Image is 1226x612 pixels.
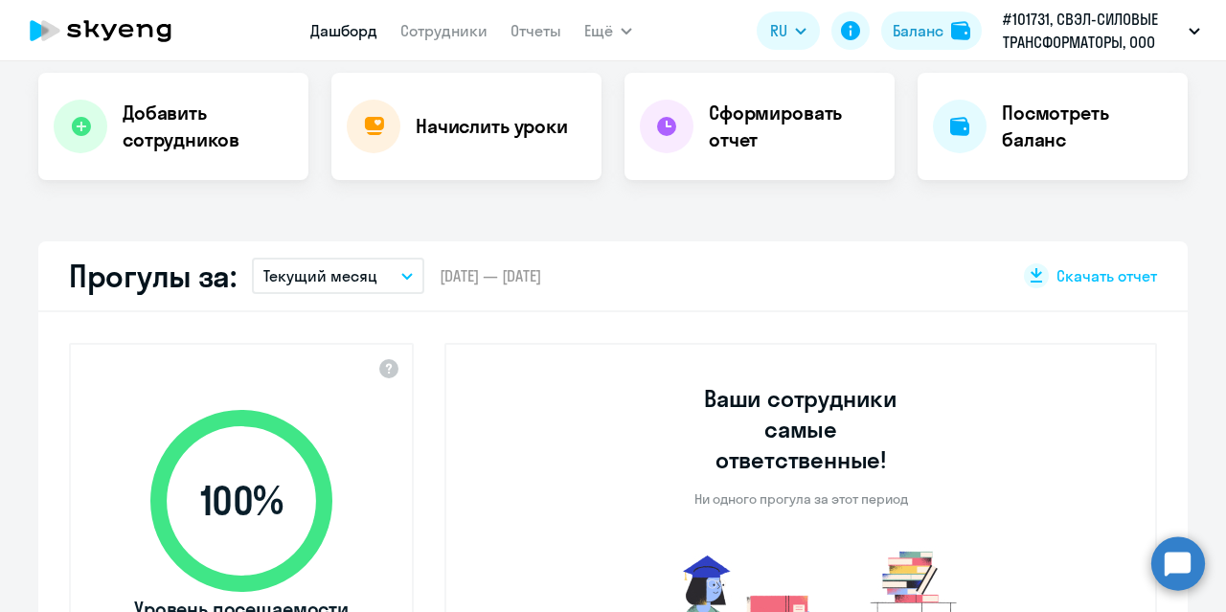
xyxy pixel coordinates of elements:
[993,8,1210,54] button: #101731, СВЭЛ-СИЛОВЫЕ ТРАНСФОРМАТОРЫ, ООО
[1002,100,1172,153] h4: Посмотреть баланс
[440,265,541,286] span: [DATE] — [DATE]
[123,100,293,153] h4: Добавить сотрудников
[1056,265,1157,286] span: Скачать отчет
[310,21,377,40] a: Дашборд
[584,19,613,42] span: Ещё
[678,383,924,475] h3: Ваши сотрудники самые ответственные!
[694,490,908,508] p: Ни одного прогула за этот период
[416,113,568,140] h4: Начислить уроки
[511,21,561,40] a: Отчеты
[881,11,982,50] button: Балансbalance
[757,11,820,50] button: RU
[1003,8,1181,54] p: #101731, СВЭЛ-СИЛОВЫЕ ТРАНСФОРМАТОРЫ, ООО
[770,19,787,42] span: RU
[893,19,943,42] div: Баланс
[263,264,377,287] p: Текущий месяц
[400,21,488,40] a: Сотрудники
[131,478,352,524] span: 100 %
[69,257,237,295] h2: Прогулы за:
[584,11,632,50] button: Ещё
[709,100,879,153] h4: Сформировать отчет
[951,21,970,40] img: balance
[252,258,424,294] button: Текущий месяц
